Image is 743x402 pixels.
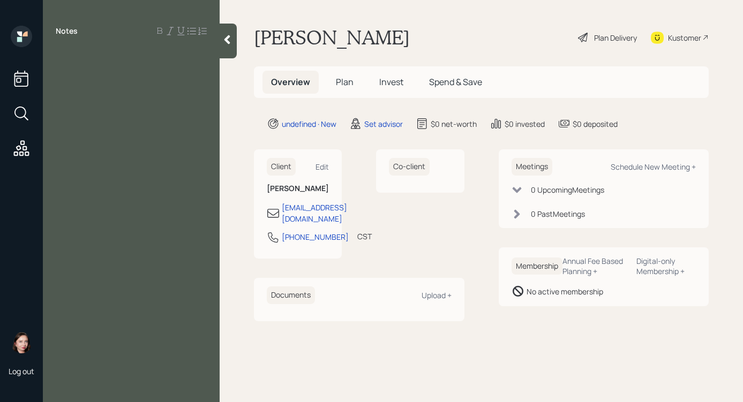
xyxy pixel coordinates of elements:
div: Log out [9,366,34,376]
div: Edit [316,162,329,172]
label: Notes [56,26,78,36]
span: Invest [379,76,403,88]
img: aleksandra-headshot.png [11,332,32,353]
span: Spend & Save [429,76,482,88]
h6: Membership [512,257,562,275]
h6: Client [267,158,296,176]
div: Plan Delivery [594,32,637,43]
div: Digital-only Membership + [636,256,696,276]
div: Kustomer [668,32,701,43]
h6: Co-client [389,158,430,176]
h6: Documents [267,286,315,304]
span: Plan [336,76,354,88]
span: Overview [271,76,310,88]
div: No active membership [527,286,603,297]
div: Upload + [422,290,452,300]
h6: Meetings [512,158,552,176]
div: Schedule New Meeting + [611,162,696,172]
div: $0 invested [505,118,545,130]
div: 0 Upcoming Meeting s [531,184,604,195]
div: undefined · New [282,118,336,130]
div: Annual Fee Based Planning + [562,256,628,276]
h6: [PERSON_NAME] [267,184,329,193]
div: 0 Past Meeting s [531,208,585,219]
div: Set advisor [364,118,403,130]
div: [EMAIL_ADDRESS][DOMAIN_NAME] [282,202,347,224]
div: CST [357,231,372,242]
h1: [PERSON_NAME] [254,26,410,49]
div: $0 net-worth [431,118,477,130]
div: [PHONE_NUMBER] [282,231,349,242]
div: $0 deposited [573,118,618,130]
